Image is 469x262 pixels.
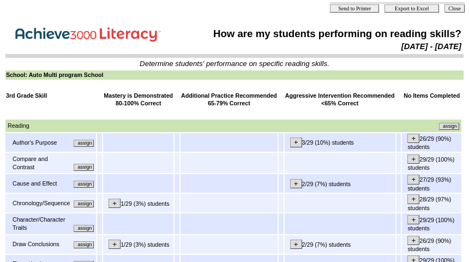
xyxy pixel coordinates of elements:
[402,91,461,108] td: No Items Completed
[74,181,94,188] input: Assign additional materials that assess this skill.
[12,154,70,171] td: Compare and Contrast
[290,138,302,147] input: +
[74,241,94,248] input: Assign additional materials that assess this skill.
[407,194,419,204] input: +
[189,41,462,51] td: [DATE] - [DATE]
[103,235,173,254] td: 1/29 (3%) students
[285,91,395,108] td: Aggressive Intervention Recommended <65% Correct
[439,123,459,130] input: Assign additional materials that assess this skill.
[12,215,70,232] td: Character/Character Traits
[285,235,395,254] td: 2/29 (7%) students
[285,174,395,193] td: 2/29 (7%) students
[5,70,464,80] td: School: Auto Multi program School
[181,91,278,108] td: Additional Practice Recommended 65-79% Correct
[290,240,302,249] input: +
[402,153,461,173] td: 29/29 (100%) students
[407,175,419,184] input: +
[189,27,462,40] td: How are my students performing on reading skills?
[402,194,461,212] td: 28/29 (97%) students
[12,240,67,249] td: Draw Conclusions
[12,138,70,147] td: Author's Purpose
[407,236,419,245] input: +
[109,240,121,249] input: +
[402,213,461,234] td: 29/29 (100%) students
[5,91,96,108] td: 3rd Grade Skill
[6,110,7,118] img: spacer.gif
[402,235,461,254] td: 26/29 (90%) students
[74,200,94,207] input: Assign additional materials that assess this skill.
[12,179,70,188] td: Cause and Effect
[74,140,94,147] input: Assign additional materials that assess this skill.
[8,21,171,45] img: Achieve3000 Reports Logo
[7,121,232,130] td: Reading
[407,154,419,164] input: +
[285,133,395,152] td: 3/29 (10%) students
[407,134,419,143] input: +
[103,91,173,108] td: Mastery is Demonstrated 80-100% Correct
[402,133,461,152] td: 26/29 (90%) students
[330,4,379,13] input: Send to Printer
[444,4,465,13] input: Close
[402,174,461,193] td: 27/29 (93%) students
[407,215,419,224] input: +
[109,199,121,208] input: +
[74,225,94,232] input: Assign additional materials that assess this skill.
[103,194,173,212] td: 1/29 (3%) students
[6,59,463,68] td: Determine students' performance on specific reading skills.
[12,199,70,208] td: Chronology/Sequence
[74,164,94,171] input: Assign additional materials that assess this skill.
[290,179,302,188] input: +
[384,4,439,13] input: Export to Excel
